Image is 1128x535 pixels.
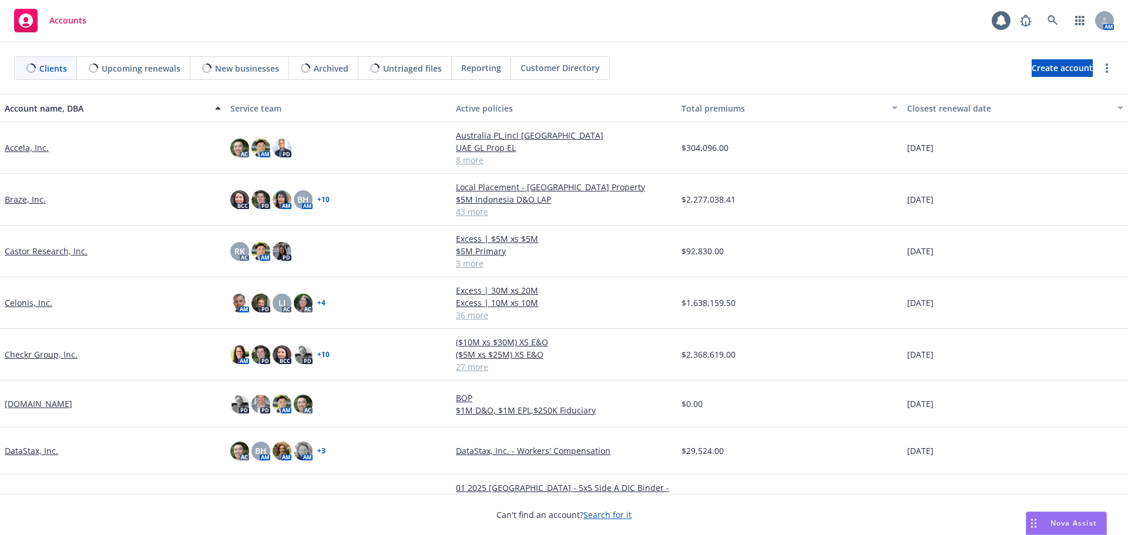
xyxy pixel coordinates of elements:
div: Service team [230,102,446,115]
img: photo [230,395,249,413]
a: 27 more [456,361,672,373]
a: Braze, Inc. [5,193,46,206]
span: Accounts [49,16,86,25]
a: 3 more [456,257,672,270]
a: UAE GL Prop EL [456,142,672,154]
button: Service team [226,94,451,122]
a: Accounts [9,4,91,37]
img: photo [294,294,313,312]
span: Untriaged files [383,62,442,75]
img: photo [230,345,249,364]
a: Search [1041,9,1065,32]
img: photo [273,395,291,413]
span: Archived [314,62,348,75]
img: photo [251,395,270,413]
span: [DATE] [907,297,934,309]
a: more [1100,61,1114,75]
span: $0.00 [681,398,703,410]
span: Nova Assist [1050,518,1097,528]
span: [DATE] [907,142,934,154]
img: photo [251,242,270,261]
a: Castor Research, Inc. [5,245,88,257]
img: photo [251,190,270,209]
span: [DATE] [907,193,934,206]
a: + 3 [317,447,325,455]
button: Closest renewal date [902,94,1128,122]
a: Report a Bug [1014,9,1038,32]
a: $5M Indonesia D&O LAP [456,193,672,206]
a: 36 more [456,309,672,321]
div: Closest renewal date [907,102,1110,115]
span: $92,830.00 [681,245,724,257]
span: $2,368,619.00 [681,348,736,361]
span: $29,524.00 [681,445,724,457]
span: Clients [39,62,67,75]
span: Customer Directory [521,62,600,74]
img: photo [251,294,270,312]
a: DataStax, Inc. [5,445,58,457]
a: Excess | 10M xs 10M [456,297,672,309]
a: Accela, Inc. [5,142,49,154]
a: $5M Primary [456,245,672,257]
span: $304,096.00 [681,142,728,154]
a: 43 more [456,206,672,218]
span: Reporting [461,62,501,74]
span: [DATE] [907,348,934,361]
img: photo [251,139,270,157]
a: Checkr Group, Inc. [5,348,78,361]
a: 01 2025 [GEOGRAPHIC_DATA] - 5x5 Side A DIC Binder - AWAC [456,482,672,506]
a: Create account [1032,59,1093,77]
button: Total premiums [677,94,902,122]
span: [DATE] [907,245,934,257]
img: photo [273,442,291,460]
img: photo [294,345,313,364]
img: photo [294,395,313,413]
img: photo [273,190,291,209]
a: DataStax, Inc. - Workers' Compensation [456,445,672,457]
a: Excess | $5M xs $5M [456,233,672,245]
a: Search for it [583,509,632,520]
div: Drag to move [1026,512,1041,534]
span: LI [278,297,286,309]
img: photo [230,294,249,312]
span: [DATE] [907,398,934,410]
img: photo [273,139,291,157]
span: Create account [1032,57,1093,79]
a: ($10M xs $30M) XS E&O [456,336,672,348]
img: photo [273,345,291,364]
span: $2,277,038.41 [681,193,736,206]
button: Nova Assist [1026,512,1107,535]
a: Local Placement - [GEOGRAPHIC_DATA] Property [456,181,672,193]
div: Account name, DBA [5,102,208,115]
a: Australia PL incl [GEOGRAPHIC_DATA] [456,129,672,142]
img: photo [230,190,249,209]
a: Celonis, Inc. [5,297,52,309]
div: Total premiums [681,102,885,115]
a: 8 more [456,154,672,166]
span: BH [297,193,309,206]
a: + 10 [317,196,330,203]
img: photo [273,242,291,261]
a: Excess | 30M xs 20M [456,284,672,297]
span: RK [234,245,245,257]
a: + 4 [317,300,325,307]
a: [DOMAIN_NAME] [5,398,72,410]
a: + 10 [317,351,330,358]
div: Active policies [456,102,672,115]
a: BOP [456,392,672,404]
span: New businesses [215,62,279,75]
img: photo [230,442,249,460]
img: photo [294,442,313,460]
span: Upcoming renewals [102,62,180,75]
span: [DATE] [907,445,934,457]
a: ($5M xs $25M) XS E&O [456,348,672,361]
a: $1M D&O, $1M EPL,$250K Fiduciary [456,404,672,416]
span: $1,638,159.50 [681,297,736,309]
a: Switch app [1068,9,1092,32]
